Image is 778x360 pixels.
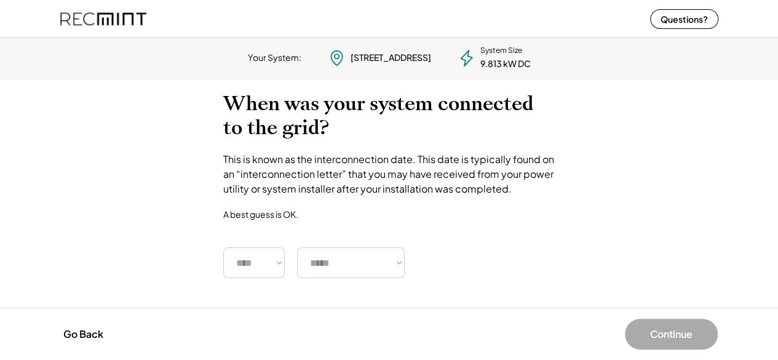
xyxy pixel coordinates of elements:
[60,321,107,348] button: Go Back
[625,319,718,350] button: Continue
[650,9,718,29] button: Questions?
[480,58,531,70] div: 9.813 kW DC
[480,46,522,56] div: System Size
[60,2,146,35] img: recmint-logotype%403x%20%281%29.jpeg
[351,52,431,64] div: [STREET_ADDRESS]
[248,52,301,64] div: Your System:
[223,92,555,140] h2: When was your system connected to the grid?
[223,209,298,220] div: A best guess is OK.
[223,152,555,196] div: This is known as the interconnection date. This date is typically found on an “interconnection le...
